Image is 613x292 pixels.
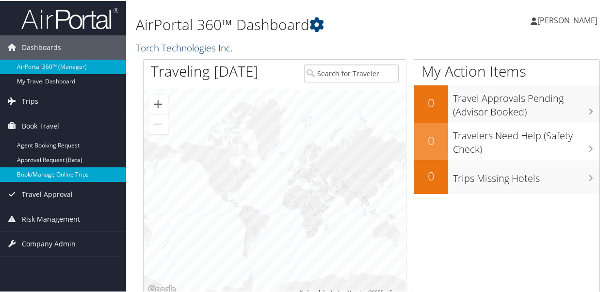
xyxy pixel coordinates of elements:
input: Search for Traveler [304,64,399,81]
h1: AirPortal 360™ Dashboard [136,14,450,34]
h2: 0 [414,131,448,148]
h1: My Action Items [414,60,599,81]
h1: Traveling [DATE] [151,60,258,81]
h2: 0 [414,167,448,183]
button: Zoom in [148,94,168,113]
a: 0Travelers Need Help (Safety Check) [414,122,599,159]
span: Risk Management [22,206,80,230]
span: Book Travel [22,113,59,137]
img: airportal-logo.png [21,6,118,29]
a: 0Trips Missing Hotels [414,159,599,193]
h3: Travel Approvals Pending (Advisor Booked) [453,86,599,118]
a: 0Travel Approvals Pending (Advisor Booked) [414,84,599,122]
h3: Travelers Need Help (Safety Check) [453,123,599,155]
span: Dashboards [22,34,61,59]
a: [PERSON_NAME] [531,5,607,34]
a: Torch Technologies Inc. [136,40,235,53]
button: Zoom out [148,114,168,133]
h2: 0 [414,94,448,110]
span: [PERSON_NAME] [537,14,597,25]
span: Company Admin [22,231,76,255]
h3: Trips Missing Hotels [453,166,599,184]
span: Travel Approval [22,181,73,206]
span: Trips [22,88,38,113]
